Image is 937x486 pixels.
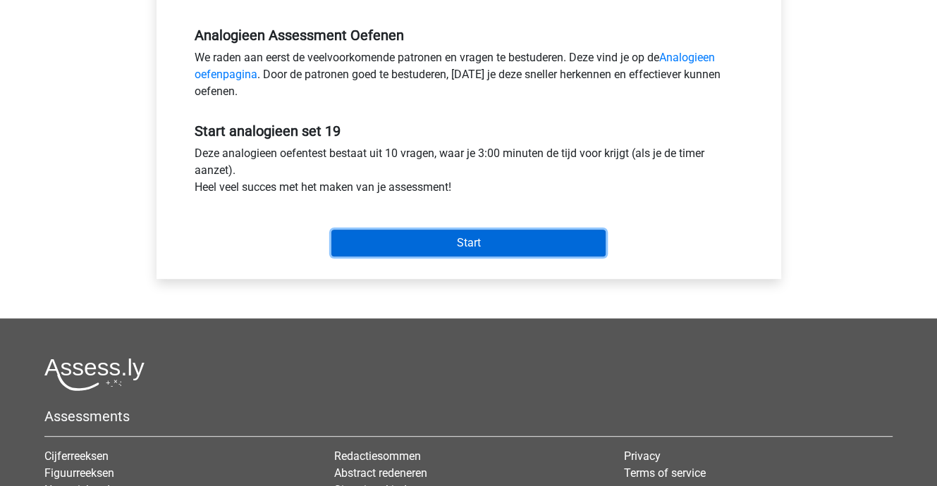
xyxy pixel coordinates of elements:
[334,466,427,480] a: Abstract redeneren
[624,449,661,463] a: Privacy
[331,230,606,256] input: Start
[44,408,893,425] h5: Assessments
[184,49,754,106] div: We raden aan eerst de veelvoorkomende patronen en vragen te bestuderen. Deze vind je op de . Door...
[44,358,145,391] img: Assessly logo
[44,449,109,463] a: Cijferreeksen
[624,466,706,480] a: Terms of service
[334,449,421,463] a: Redactiesommen
[44,466,114,480] a: Figuurreeksen
[195,27,743,44] h5: Analogieen Assessment Oefenen
[195,123,743,139] h5: Start analogieen set 19
[184,145,754,201] div: Deze analogieen oefentest bestaat uit 10 vragen, waar je 3:00 minuten de tijd voor krijgt (als je...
